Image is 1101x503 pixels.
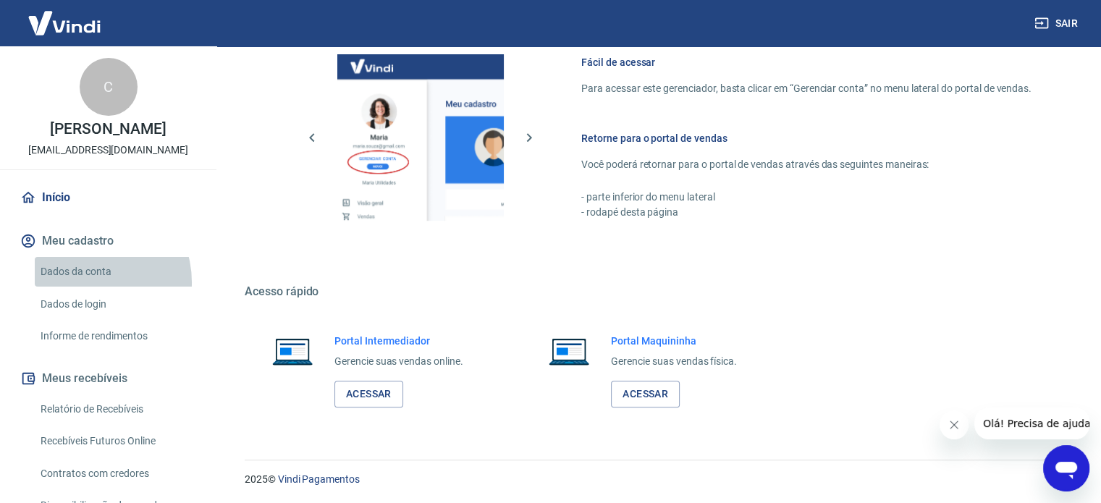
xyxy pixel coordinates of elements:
p: 2025 © [245,472,1066,487]
h6: Retorne para o portal de vendas [581,131,1032,145]
a: Relatório de Recebíveis [35,394,199,424]
img: Imagem de um notebook aberto [539,334,599,368]
a: Acessar [611,381,680,407]
p: [PERSON_NAME] [50,122,166,137]
a: Vindi Pagamentos [278,473,360,485]
button: Sair [1032,10,1084,37]
iframe: Mensagem da empresa [974,407,1089,439]
a: Contratos com credores [35,459,199,489]
a: Dados da conta [35,257,199,287]
span: Olá! Precisa de ajuda? [9,10,122,22]
button: Meu cadastro [17,225,199,257]
img: Vindi [17,1,111,45]
div: C [80,58,138,116]
img: Imagem da dashboard mostrando o botão de gerenciar conta na sidebar no lado esquerdo [337,54,504,221]
p: Você poderá retornar para o portal de vendas através das seguintes maneiras: [581,157,1032,172]
h6: Fácil de acessar [581,55,1032,69]
a: Informe de rendimentos [35,321,199,351]
a: Dados de login [35,289,199,319]
iframe: Botão para abrir a janela de mensagens [1043,445,1089,491]
img: Imagem de um notebook aberto [262,334,323,368]
h6: Portal Intermediador [334,334,463,348]
button: Meus recebíveis [17,363,199,394]
a: Acessar [334,381,403,407]
p: Gerencie suas vendas online. [334,354,463,369]
p: - parte inferior do menu lateral [581,190,1032,205]
a: Início [17,182,199,214]
h5: Acesso rápido [245,284,1066,299]
p: - rodapé desta página [581,205,1032,220]
p: Para acessar este gerenciador, basta clicar em “Gerenciar conta” no menu lateral do portal de ven... [581,81,1032,96]
a: Recebíveis Futuros Online [35,426,199,456]
iframe: Fechar mensagem [940,410,969,439]
p: [EMAIL_ADDRESS][DOMAIN_NAME] [28,143,188,158]
h6: Portal Maquininha [611,334,737,348]
p: Gerencie suas vendas física. [611,354,737,369]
